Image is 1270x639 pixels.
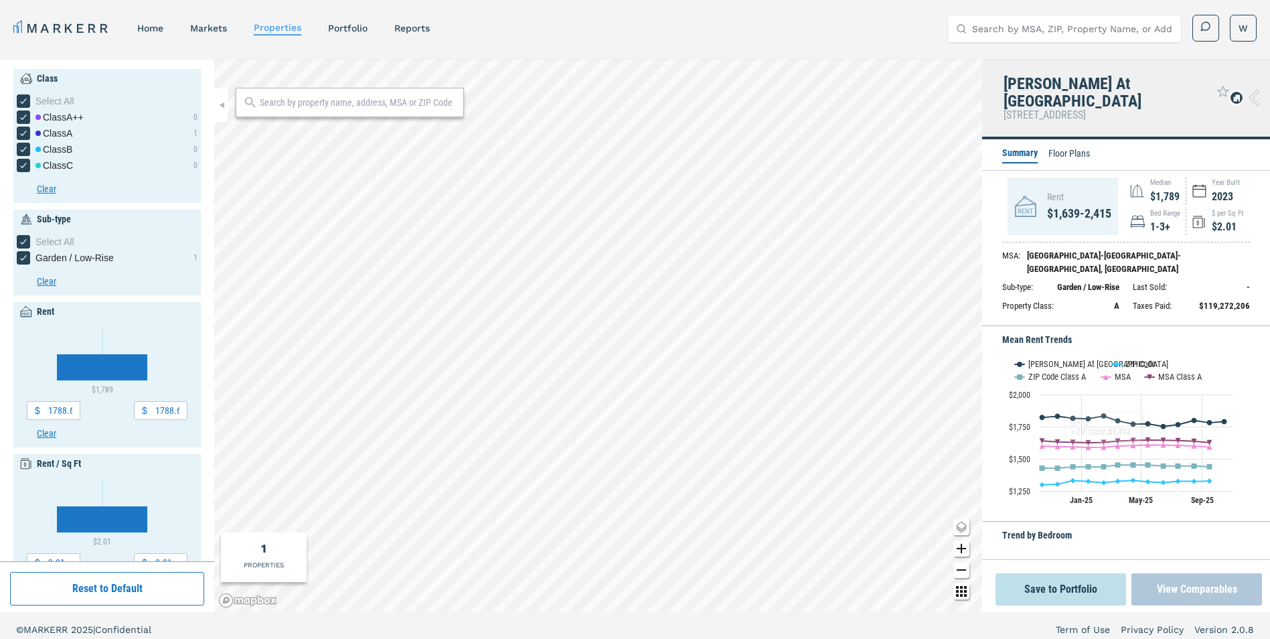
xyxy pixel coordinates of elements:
path: Tuesday, 14 Oct, 17:00, 1,788.66. Emerson At Red Oak. [1222,419,1227,425]
path: Thursday, 14 Nov, 16:00, 1,631.69. MSA Class A. [1055,439,1060,445]
path: Thursday, 14 Aug, 17:00, 1,443.45. ZIP Code Class A. [1192,464,1197,469]
path: Friday, 14 Feb, 16:00, 1,438.12. ZIP Code Class A. [1101,464,1107,470]
div: 1-3+ [1150,219,1180,235]
div: [object Object] checkbox input [17,127,72,140]
div: 2023 [1212,189,1240,205]
canvas: Map [214,59,982,612]
path: Wednesday, 14 May, 17:00, 1,451.82. ZIP Code Class A. [1145,462,1151,468]
button: Show ZIP Code Class A [1015,372,1087,382]
path: Saturday, 14 Dec, 16:00, 1,438.12. ZIP Code Class A. [1070,464,1076,470]
path: Monday, 14 Apr, 17:00, 1,451.82. ZIP Code Class A. [1131,462,1136,468]
a: Mapbox logo [218,593,277,608]
li: Floor Plans [1048,147,1090,163]
div: [object Object] checkbox input [17,111,84,124]
div: [object Object] checkbox input [17,235,197,248]
button: Zoom out map button [953,562,969,578]
div: Chart. Highcharts interactive chart. [27,480,187,546]
path: Thursday, 14 Nov, 16:00, 1,301.52. ZIP Code. [1055,482,1060,487]
div: Rent / Sq Ft [37,457,81,471]
text: Sep-25 [1191,496,1214,505]
path: Saturday, 14 Jun, 17:00, 1,315.49. ZIP Code. [1161,480,1166,486]
button: View Comparables [1131,573,1262,606]
a: markets [190,23,227,33]
path: Monday, 14 Apr, 17:00, 1,643.11. MSA Class A. [1131,438,1136,443]
svg: Interactive chart [1002,347,1240,514]
g: ZIP Code Class A, line 3 of 5 with 12 data points. [1040,462,1212,471]
path: Friday, 14 Feb, 16:00, 1,313.36. ZIP Code. [1101,480,1107,486]
button: Zoom in map button [953,541,969,557]
div: Bed Range [1150,208,1180,220]
div: A [1114,299,1119,313]
span: MARKERR [23,624,71,635]
div: [GEOGRAPHIC_DATA]-[GEOGRAPHIC_DATA]-[GEOGRAPHIC_DATA], [GEOGRAPHIC_DATA] [1027,249,1250,275]
button: Show MSA [1101,372,1131,382]
path: Monday, 14 Oct, 17:00, 1,426.91. ZIP Code Class A. [1040,466,1045,471]
path: Wednesday, 14 May, 17:00, 1,772.38. Emerson At Red Oak. [1145,421,1151,427]
div: 0 [193,159,197,171]
text: $1,500 [1009,455,1030,464]
text: $2.01 [93,537,111,547]
path: Thursday, 14 Aug, 17:00, 1,599.84. MSA. [1192,443,1197,449]
path: Thursday, 14 Nov, 16:00, 1,594.58. MSA. [1055,444,1060,449]
path: Friday, 14 Feb, 16:00, 1,627.59. MSA Class A. [1101,440,1107,445]
a: MARKERR [13,19,110,38]
path: Thursday, 14 Nov, 16:00, 1,426.91. ZIP Code Class A. [1055,466,1060,471]
text: [PERSON_NAME] At [GEOGRAPHIC_DATA] [1028,359,1168,369]
div: $ per Sq Ft [1212,208,1243,220]
path: Monday, 14 Jul, 17:00, 1,641.48. MSA Class A. [1176,438,1181,443]
div: - [1247,281,1250,294]
div: Sub-type [37,212,71,226]
div: $1,789 [1150,189,1180,205]
a: home [137,23,163,33]
div: $119,272,206 [1199,299,1250,313]
path: Friday, 14 Mar, 17:00, 1,795.32. Emerson At Red Oak. [1115,418,1121,423]
path: Wednesday, 14 May, 17:00, 1,646.41. MSA Class A. [1145,437,1151,443]
path: Tuesday, 14 Jan, 16:00, 1,625.26. MSA Class A. [1086,440,1091,445]
div: Median [1150,177,1180,189]
button: Clear button [37,182,197,196]
input: Search by MSA, ZIP, Property Name, or Address [972,15,1173,42]
path: Thursday, 14 Aug, 17:00, 1,637.06. MSA Class A. [1192,439,1197,444]
path: Friday, 14 Feb, 16:00, 1,589.42. MSA. [1101,445,1107,450]
path: Thursday, 14 Nov, 16:00, 1,830.55. Emerson At Red Oak. [1055,414,1060,419]
div: [object Object] checkbox input [17,143,72,156]
button: Reset to Default [10,572,204,606]
div: MSA : [1002,249,1020,275]
text: $2,000 [1009,390,1030,400]
path: Thursday, 14 Aug, 17:00, 1,324.77. ZIP Code. [1192,479,1197,484]
button: Change style map button [953,519,969,535]
div: Garden / Low-Rise [1057,281,1119,294]
div: Rent [37,305,54,319]
path: Saturday, 14 Dec, 16:00, 1,628.53. MSA Class A. [1070,440,1076,445]
path: Monday, 14 Jul, 17:00, 1,443.45. ZIP Code Class A. [1176,464,1181,469]
path: Friday, 14 Feb, 16:00, 1,832.75. Emerson At Red Oak. [1101,413,1107,419]
button: Clear button [37,427,197,441]
path: Friday, 14 Mar, 17:00, 1,325.6. ZIP Code. [1115,479,1121,484]
path: Sunday, 14 Sep, 17:00, 1,438.6. ZIP Code Class A. [1207,464,1212,470]
div: Select All [35,94,197,108]
span: Garden / Low-Rise [35,251,114,265]
div: Year Built [1212,177,1240,189]
div: Class A [35,127,72,140]
input: Search by property name, address, MSA or ZIP Code [260,96,457,109]
text: May-25 [1129,496,1153,505]
button: Show ZIP Code [1112,359,1156,369]
a: Privacy Policy [1121,623,1184,636]
div: Total of properties [261,539,266,557]
div: [object Object] checkbox input [17,94,197,108]
button: W [1230,15,1257,42]
div: Taxes Paid : [1133,299,1172,313]
div: Sub-type : [1002,281,1033,294]
text: $1,789 [92,385,113,395]
text: $1,750 [1009,423,1030,432]
path: Sunday, 14 Sep, 17:00, 1,780.61. Emerson At Red Oak. [1207,420,1212,425]
path: Tuesday, 14 Jan, 16:00, 1,324.54. ZIP Code. [1086,479,1091,484]
path: Saturday, 14 Jun, 17:00, 1,751.77. Emerson At Red Oak. [1161,424,1166,429]
div: Garden / Low-Rise checkbox input [17,251,114,265]
div: Class A++ [35,111,84,124]
span: © [16,624,23,635]
div: PROPERTIES [244,560,284,570]
text: Jan-25 [1070,496,1093,505]
div: 0 [193,143,197,155]
a: Version 2.0.8 [1194,623,1254,636]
